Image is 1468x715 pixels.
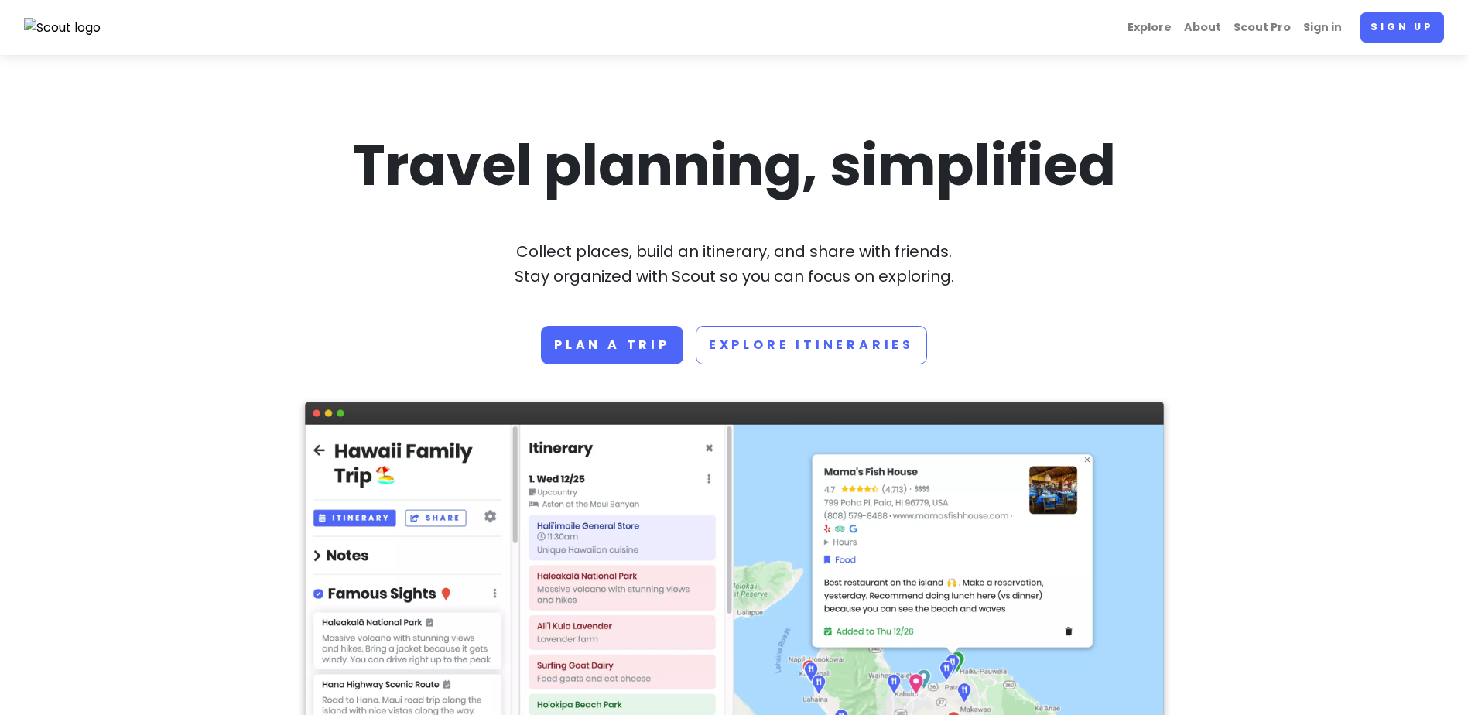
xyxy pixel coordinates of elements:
a: Sign in [1297,12,1348,43]
a: Sign up [1360,12,1444,43]
a: About [1178,12,1227,43]
a: Scout Pro [1227,12,1297,43]
a: Plan a trip [541,326,683,364]
p: Collect places, build an itinerary, and share with friends. Stay organized with Scout so you can ... [305,239,1164,289]
img: Scout logo [24,18,101,38]
a: Explore Itineraries [696,326,927,364]
h1: Travel planning, simplified [305,129,1164,202]
a: Explore [1121,12,1178,43]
